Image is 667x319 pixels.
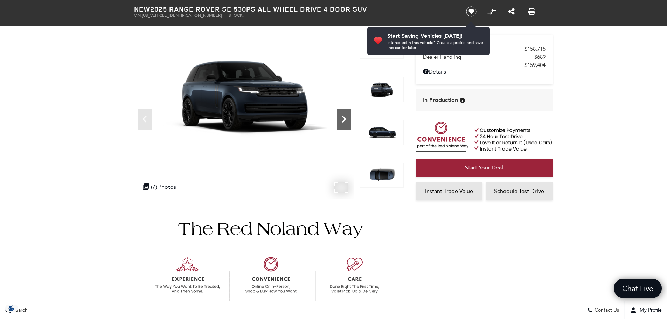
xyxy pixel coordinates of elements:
[625,301,667,319] button: Open user profile menu
[494,188,544,194] span: Schedule Test Drive
[229,13,244,18] span: Stock:
[360,34,404,59] img: New 2025 Constellation Blue in Gloss Finish LAND ROVER SE 530PS image 1
[423,96,458,104] span: In Production
[134,4,150,14] strong: New
[534,54,546,60] span: $689
[423,68,546,75] a: Details
[423,54,534,60] span: Dealer Handling
[486,182,553,200] a: Schedule Test Drive
[337,109,351,130] div: Next
[423,46,524,52] span: MSRP
[593,307,619,313] span: Contact Us
[139,180,180,194] div: (7) Photos
[423,62,546,68] a: $159,404
[423,54,546,60] a: Dealer Handling $689
[637,307,662,313] span: My Profile
[4,305,20,312] img: Opt-Out Icon
[134,34,354,158] img: New 2025 Constellation Blue in Gloss Finish LAND ROVER SE 530PS image 1
[486,6,497,17] button: Compare Vehicle
[425,188,473,194] span: Instant Trade Value
[416,159,553,177] a: Start Your Deal
[360,120,404,145] img: New 2025 Constellation Blue in Gloss Finish LAND ROVER SE 530PS image 3
[460,98,465,103] div: Vehicle is being built. Estimated time of delivery is 5-12 weeks. MSRP will be finalized when the...
[508,7,515,16] a: Share this New 2025 Range Rover SE 530PS All Wheel Drive 4 Door SUV
[142,13,222,18] span: [US_VEHICLE_IDENTIFICATION_NUMBER]
[528,7,535,16] a: Print this New 2025 Range Rover SE 530PS All Wheel Drive 4 Door SUV
[614,279,662,298] a: Chat Live
[619,284,657,293] span: Chat Live
[524,46,546,52] span: $158,715
[416,182,482,200] a: Instant Trade Value
[134,5,454,13] h1: 2025 Range Rover SE 530PS All Wheel Drive 4 Door SUV
[464,6,479,17] button: Save vehicle
[360,163,404,188] img: New 2025 Constellation Blue in Gloss Finish LAND ROVER SE 530PS image 4
[416,204,553,314] iframe: YouTube video player
[423,46,546,52] a: MSRP $158,715
[134,13,142,18] span: VIN:
[4,305,20,312] section: Click to Open Cookie Consent Modal
[465,164,503,171] span: Start Your Deal
[360,77,404,102] img: New 2025 Constellation Blue in Gloss Finish LAND ROVER SE 530PS image 2
[524,62,546,68] span: $159,404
